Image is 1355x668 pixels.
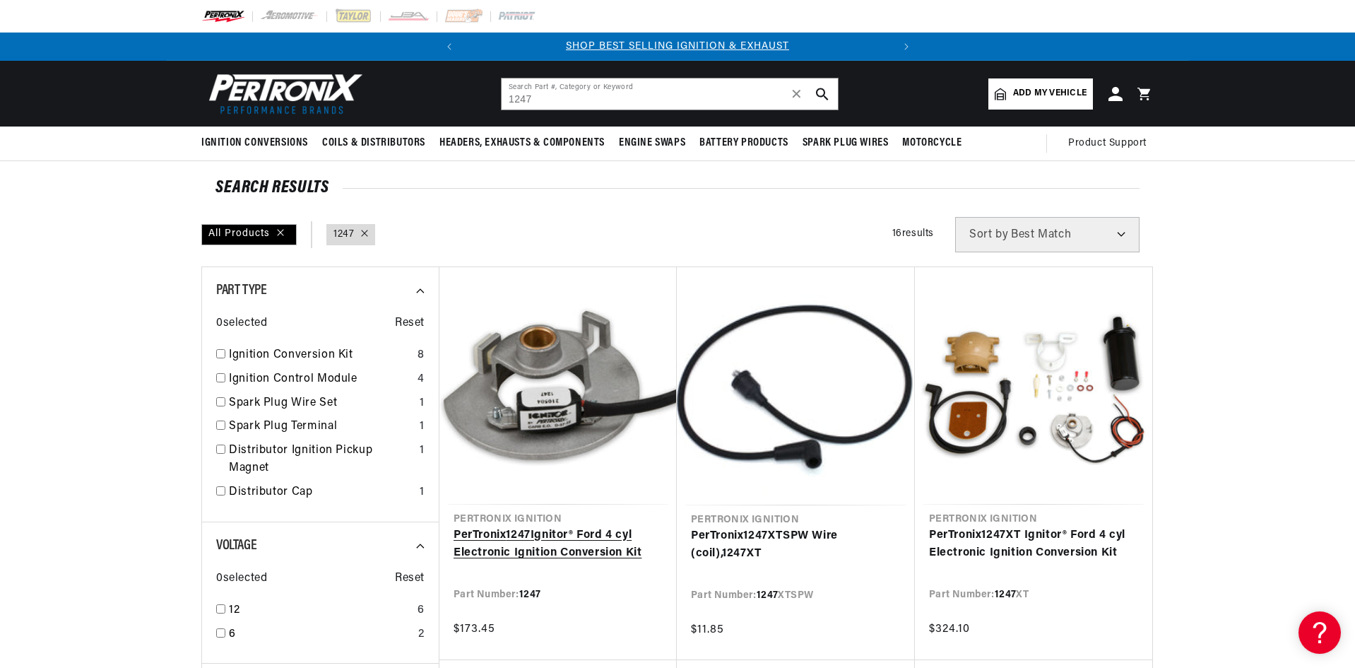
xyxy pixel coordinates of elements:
[892,228,934,239] span: 16 results
[418,602,425,620] div: 6
[463,39,892,54] div: 1 of 2
[420,394,425,413] div: 1
[229,602,412,620] a: 12
[955,217,1140,252] select: Sort by
[216,283,266,298] span: Part Type
[418,346,425,365] div: 8
[201,136,308,151] span: Ignition Conversions
[502,78,838,110] input: Search Part #, Category or Keyword
[333,227,354,242] a: 1247
[692,127,795,160] summary: Battery Products
[619,136,685,151] span: Engine Swaps
[612,127,692,160] summary: Engine Swaps
[439,136,605,151] span: Headers, Exhausts & Components
[322,136,425,151] span: Coils & Distributors
[1068,136,1147,151] span: Product Support
[216,570,267,588] span: 0 selected
[216,539,256,553] span: Voltage
[216,315,267,333] span: 0 selected
[435,33,463,61] button: Translation missing: en.sections.announcements.previous_announcement
[229,370,412,389] a: Ignition Control Module
[699,136,788,151] span: Battery Products
[969,229,1008,240] span: Sort by
[166,33,1189,61] slideshow-component: Translation missing: en.sections.announcements.announcement_bar
[803,136,889,151] span: Spark Plug Wires
[418,370,425,389] div: 4
[229,484,414,502] a: Distributor Cap
[929,527,1138,563] a: PerTronix1247XT Ignitor® Ford 4 cyl Electronic Ignition Conversion Kit
[988,78,1093,110] a: Add my vehicle
[420,442,425,460] div: 1
[902,136,961,151] span: Motorcycle
[395,315,425,333] span: Reset
[229,346,412,365] a: Ignition Conversion Kit
[1068,127,1154,160] summary: Product Support
[892,33,921,61] button: Translation missing: en.sections.announcements.next_announcement
[691,527,901,563] a: PerTronix1247XTSPW Wire (coil),1247XT
[201,69,364,118] img: Pertronix
[807,78,838,110] button: search button
[454,527,663,563] a: PerTronix1247Ignitor® Ford 4 cyl Electronic Ignition Conversion Kit
[432,127,612,160] summary: Headers, Exhausts & Components
[895,127,969,160] summary: Motorcycle
[229,442,414,478] a: Distributor Ignition Pickup Magnet
[229,626,413,644] a: 6
[463,39,892,54] div: Announcement
[315,127,432,160] summary: Coils & Distributors
[418,626,425,644] div: 2
[201,127,315,160] summary: Ignition Conversions
[395,570,425,588] span: Reset
[795,127,896,160] summary: Spark Plug Wires
[229,418,414,436] a: Spark Plug Terminal
[566,41,789,52] a: SHOP BEST SELLING IGNITION & EXHAUST
[215,181,1140,195] div: SEARCH RESULTS
[420,418,425,436] div: 1
[229,394,414,413] a: Spark Plug Wire Set
[201,224,297,245] div: All Products
[1013,87,1087,100] span: Add my vehicle
[420,484,425,502] div: 1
